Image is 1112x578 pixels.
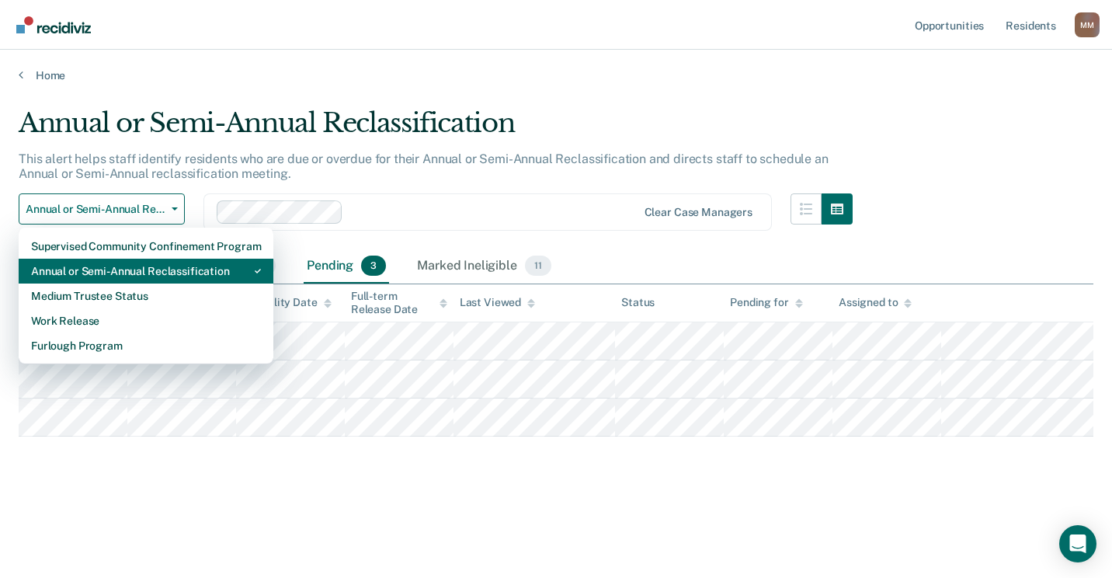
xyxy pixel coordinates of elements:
[1075,12,1100,37] div: M M
[1075,12,1100,37] button: Profile dropdown button
[839,296,912,309] div: Assigned to
[1059,525,1096,562] div: Open Intercom Messenger
[19,193,185,225] button: Annual or Semi-Annual Reclassification
[525,256,551,276] span: 11
[621,296,655,309] div: Status
[31,284,261,308] div: Medium Trustee Status
[645,206,752,219] div: Clear case managers
[361,256,386,276] span: 3
[304,249,389,284] div: Pending3
[31,308,261,333] div: Work Release
[414,249,554,284] div: Marked Ineligible11
[19,68,1093,82] a: Home
[19,107,853,151] div: Annual or Semi-Annual Reclassification
[730,296,802,309] div: Pending for
[351,290,447,316] div: Full-term Release Date
[26,203,165,216] span: Annual or Semi-Annual Reclassification
[242,296,332,309] div: Eligibility Date
[460,296,535,309] div: Last Viewed
[19,228,273,364] div: Dropdown Menu
[31,234,261,259] div: Supervised Community Confinement Program
[31,333,261,358] div: Furlough Program
[19,151,829,181] p: This alert helps staff identify residents who are due or overdue for their Annual or Semi-Annual ...
[16,16,91,33] img: Recidiviz
[31,259,261,284] div: Annual or Semi-Annual Reclassification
